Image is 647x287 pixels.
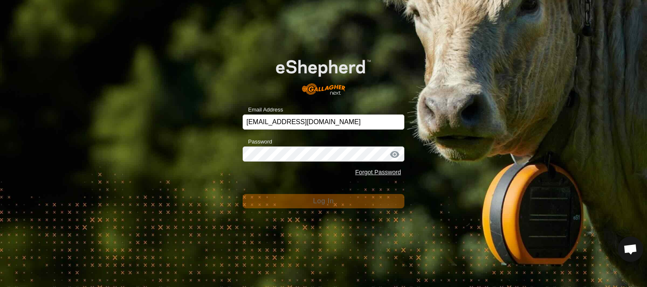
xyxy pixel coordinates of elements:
[618,237,643,262] div: Open chat
[243,194,404,208] button: Log In
[313,197,334,205] span: Log In
[259,46,388,101] img: E-shepherd Logo
[355,169,401,175] a: Forgot Password
[243,114,404,130] input: Email Address
[243,138,272,146] label: Password
[243,106,283,114] label: Email Address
